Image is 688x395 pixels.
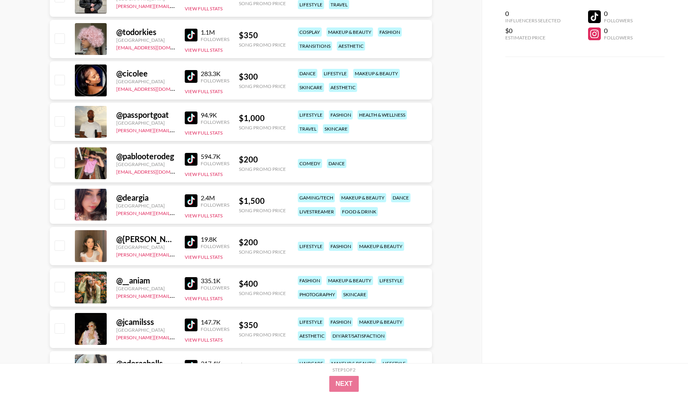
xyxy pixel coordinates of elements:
div: $ 300 [239,362,286,372]
div: [GEOGRAPHIC_DATA] [116,203,175,209]
a: [PERSON_NAME][EMAIL_ADDRESS][DOMAIN_NAME] [116,2,234,9]
img: TikTok [185,70,197,83]
div: $ 200 [239,237,286,247]
div: skincare [323,124,349,133]
div: $ 200 [239,154,286,164]
div: dance [391,193,410,202]
div: health & wellness [358,110,407,119]
div: Song Promo Price [239,332,286,338]
div: makeup & beauty [358,317,404,327]
a: [PERSON_NAME][EMAIL_ADDRESS][DOMAIN_NAME] [116,209,234,216]
div: Followers [201,243,229,249]
div: @ passportgoat [116,110,175,120]
div: Followers [201,119,229,125]
a: [PERSON_NAME][EMAIL_ADDRESS][DOMAIN_NAME] [116,333,234,340]
div: [GEOGRAPHIC_DATA] [116,120,175,126]
img: TikTok [185,319,197,331]
img: TikTok [185,29,197,41]
div: @ adoraabells [116,358,175,368]
img: TikTok [185,277,197,290]
div: makeup & beauty [326,27,373,37]
div: Followers [201,285,229,291]
div: diy/art/satisfaction [331,331,386,340]
div: [GEOGRAPHIC_DATA] [116,78,175,84]
div: 317.4K [201,360,229,368]
div: makeup & beauty [340,193,386,202]
div: fashion [298,276,322,285]
div: lifestyle [298,242,324,251]
div: aesthetic [298,331,326,340]
div: makeup & beauty [353,69,400,78]
button: View Full Stats [185,6,223,12]
div: fashion [329,110,353,119]
div: 0 [604,10,633,18]
div: Followers [604,35,633,41]
div: lifestyle [298,317,324,327]
div: 0 [604,27,633,35]
div: aesthetic [329,83,357,92]
div: gaming/tech [298,193,335,202]
div: Step 1 of 2 [332,367,356,373]
a: [EMAIL_ADDRESS][DOMAIN_NAME] [116,43,196,51]
div: transitions [298,41,332,51]
div: Song Promo Price [239,166,286,172]
div: fashion [329,317,353,327]
div: [GEOGRAPHIC_DATA] [116,285,175,291]
button: View Full Stats [185,295,223,301]
div: skincare [342,290,368,299]
div: skincare [298,83,324,92]
div: @ [PERSON_NAME].[PERSON_NAME] [116,234,175,244]
button: View Full Stats [185,337,223,343]
div: Influencers Selected [505,18,561,23]
div: Song Promo Price [239,0,286,6]
div: makeup & beauty [358,242,404,251]
iframe: Drift Widget Chat Controller [648,355,678,385]
div: $ 350 [239,30,286,40]
div: Followers [201,160,229,166]
div: $ 1,000 [239,113,286,123]
div: [GEOGRAPHIC_DATA] [116,244,175,250]
div: haircare [298,359,325,368]
div: Followers [604,18,633,23]
div: $ 350 [239,320,286,330]
a: [EMAIL_ADDRESS][DOMAIN_NAME] [116,84,196,92]
div: 0 [505,10,561,18]
button: Next [329,376,359,392]
div: lifestyle [298,110,324,119]
img: TikTok [185,111,197,124]
a: [PERSON_NAME][EMAIL_ADDRESS][PERSON_NAME][DOMAIN_NAME] [116,291,272,299]
div: $0 [505,27,561,35]
img: TikTok [185,360,197,373]
div: [GEOGRAPHIC_DATA] [116,37,175,43]
div: $ 300 [239,72,286,82]
div: [GEOGRAPHIC_DATA] [116,161,175,167]
div: $ 1,500 [239,196,286,206]
div: 2.4M [201,194,229,202]
a: [PERSON_NAME][EMAIL_ADDRESS][DOMAIN_NAME] [116,250,234,258]
div: Followers [201,36,229,42]
div: Song Promo Price [239,42,286,48]
div: @ pablooterodeg [116,151,175,161]
div: fashion [378,27,402,37]
div: Followers [201,202,229,208]
button: View Full Stats [185,88,223,94]
img: TikTok [185,153,197,166]
div: 147.7K [201,318,229,326]
div: Song Promo Price [239,249,286,255]
a: [EMAIL_ADDRESS][DOMAIN_NAME] [116,167,196,175]
div: dance [298,69,317,78]
div: comedy [298,159,322,168]
div: 283.3K [201,70,229,78]
div: photography [298,290,337,299]
a: [PERSON_NAME][EMAIL_ADDRESS][DOMAIN_NAME] [116,126,234,133]
div: lifestyle [381,359,407,368]
div: @ deargia [116,193,175,203]
button: View Full Stats [185,171,223,177]
div: 19.8K [201,235,229,243]
div: travel [298,124,318,133]
div: livestreamer [298,207,336,216]
button: View Full Stats [185,213,223,219]
button: View Full Stats [185,254,223,260]
button: View Full Stats [185,130,223,136]
div: dance [327,159,346,168]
